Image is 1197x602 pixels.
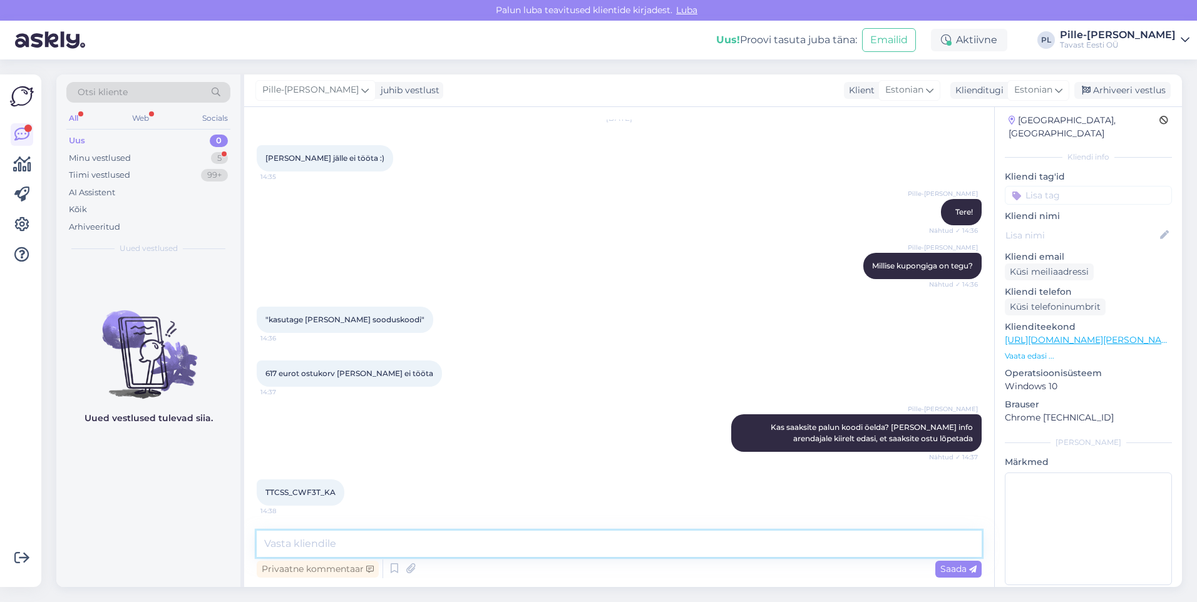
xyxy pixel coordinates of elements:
[1005,250,1172,263] p: Kliendi email
[908,189,978,198] span: Pille-[PERSON_NAME]
[210,135,228,147] div: 0
[908,404,978,414] span: Pille-[PERSON_NAME]
[1005,298,1106,315] div: Küsi telefoninumbrit
[260,334,307,343] span: 14:36
[931,29,1007,51] div: Aktiivne
[1005,186,1172,205] input: Lisa tag
[211,152,228,165] div: 5
[200,110,230,126] div: Socials
[1005,350,1172,362] p: Vaata edasi ...
[1009,114,1159,140] div: [GEOGRAPHIC_DATA], [GEOGRAPHIC_DATA]
[929,280,978,289] span: Nähtud ✓ 14:36
[1005,367,1172,380] p: Operatsioonisüsteem
[929,452,978,462] span: Nähtud ✓ 14:37
[862,28,916,52] button: Emailid
[376,84,439,97] div: juhib vestlust
[257,561,379,578] div: Privaatne kommentaar
[950,84,1004,97] div: Klienditugi
[265,487,336,497] span: TTCSS_CWF3T_KA
[771,422,975,443] span: Kas saaksite palun koodi öelda? [PERSON_NAME] info arendajale kiirelt edasi, et saaksite ostu lõp...
[1005,210,1172,223] p: Kliendi nimi
[1037,31,1055,49] div: PL
[1005,398,1172,411] p: Brauser
[201,169,228,181] div: 99+
[1005,334,1178,345] a: [URL][DOMAIN_NAME][PERSON_NAME]
[265,315,424,324] span: "kasutage [PERSON_NAME] sooduskoodi"
[1005,170,1172,183] p: Kliendi tag'id
[69,169,130,181] div: Tiimi vestlused
[1005,263,1094,280] div: Küsi meiliaadressi
[85,412,213,425] p: Uued vestlused tulevad siia.
[120,243,178,254] span: Uued vestlused
[66,110,81,126] div: All
[69,203,87,216] div: Kõik
[1005,456,1172,469] p: Märkmed
[130,110,152,126] div: Web
[955,207,973,217] span: Tere!
[1074,82,1171,99] div: Arhiveeri vestlus
[929,226,978,235] span: Nähtud ✓ 14:36
[260,172,307,181] span: 14:35
[1005,411,1172,424] p: Chrome [TECHNICAL_ID]
[56,288,240,400] img: No chats
[260,387,307,397] span: 14:37
[872,261,973,270] span: Millise kupongiga on tegu?
[1005,285,1172,298] p: Kliendi telefon
[69,186,115,199] div: AI Assistent
[10,84,34,108] img: Askly Logo
[1060,30,1176,40] div: Pille-[PERSON_NAME]
[260,506,307,516] span: 14:38
[1060,30,1189,50] a: Pille-[PERSON_NAME]Tavast Eesti OÜ
[265,369,433,378] span: 617 eurot ostukorv [PERSON_NAME] ei tööta
[1005,151,1172,163] div: Kliendi info
[940,563,977,574] span: Saada
[1014,83,1052,97] span: Estonian
[262,83,359,97] span: Pille-[PERSON_NAME]
[844,84,875,97] div: Klient
[1060,40,1176,50] div: Tavast Eesti OÜ
[1005,228,1158,242] input: Lisa nimi
[716,33,857,48] div: Proovi tasuta juba täna:
[265,153,384,163] span: [PERSON_NAME] jälle ei tööta :)
[672,4,701,16] span: Luba
[69,221,120,233] div: Arhiveeritud
[1005,380,1172,393] p: Windows 10
[716,34,740,46] b: Uus!
[1005,437,1172,448] div: [PERSON_NAME]
[885,83,923,97] span: Estonian
[69,135,85,147] div: Uus
[1005,320,1172,334] p: Klienditeekond
[908,243,978,252] span: Pille-[PERSON_NAME]
[78,86,128,99] span: Otsi kliente
[69,152,131,165] div: Minu vestlused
